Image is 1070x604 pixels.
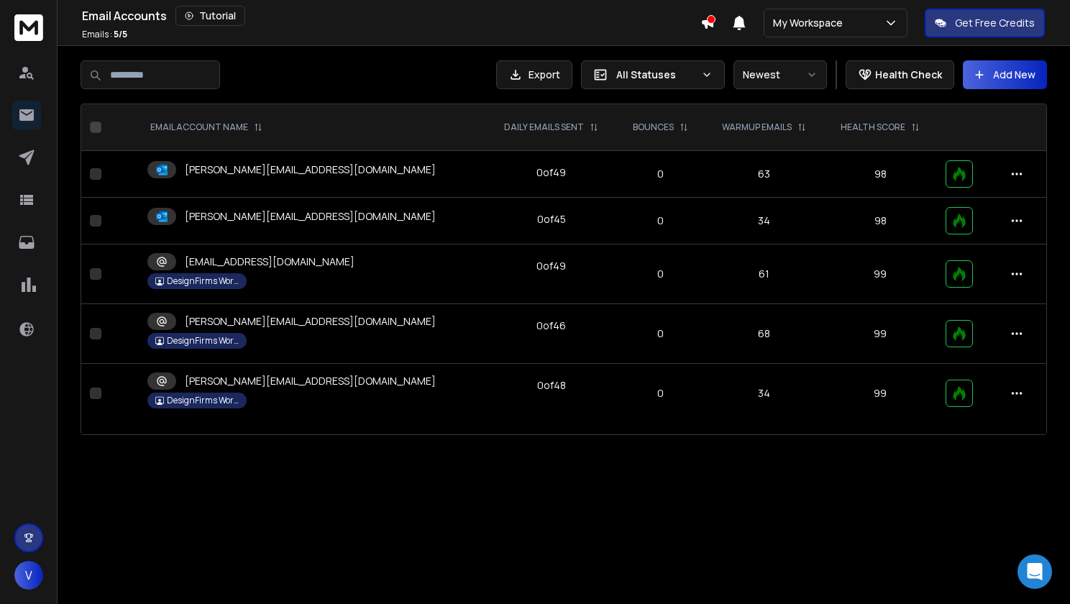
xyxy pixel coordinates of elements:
[963,60,1047,89] button: Add New
[823,304,937,364] td: 99
[616,68,695,82] p: All Statuses
[82,6,700,26] div: Email Accounts
[704,198,823,244] td: 34
[504,122,584,133] p: DAILY EMAILS SENT
[537,212,566,226] div: 0 of 45
[875,68,942,82] p: Health Check
[722,122,792,133] p: WARMUP EMAILS
[185,255,355,269] p: [EMAIL_ADDRESS][DOMAIN_NAME]
[704,304,823,364] td: 68
[846,60,954,89] button: Health Check
[82,29,127,40] p: Emails :
[150,122,262,133] div: EMAIL ACCOUNT NAME
[625,267,695,281] p: 0
[625,167,695,181] p: 0
[536,165,566,180] div: 0 of 49
[167,335,239,347] p: DesignFirms Workspace
[823,244,937,304] td: 99
[955,16,1035,30] p: Get Free Credits
[633,122,674,133] p: BOUNCES
[185,374,436,388] p: [PERSON_NAME][EMAIL_ADDRESS][DOMAIN_NAME]
[14,561,43,590] button: V
[175,6,245,26] button: Tutorial
[625,386,695,401] p: 0
[704,151,823,198] td: 63
[773,16,849,30] p: My Workspace
[841,122,905,133] p: HEALTH SCORE
[185,209,436,224] p: [PERSON_NAME][EMAIL_ADDRESS][DOMAIN_NAME]
[1018,554,1052,589] div: Open Intercom Messenger
[823,364,937,424] td: 99
[185,163,436,177] p: [PERSON_NAME][EMAIL_ADDRESS][DOMAIN_NAME]
[733,60,827,89] button: Newest
[496,60,572,89] button: Export
[625,326,695,341] p: 0
[536,259,566,273] div: 0 of 49
[625,214,695,228] p: 0
[823,151,937,198] td: 98
[704,244,823,304] td: 61
[537,378,566,393] div: 0 of 48
[925,9,1045,37] button: Get Free Credits
[167,395,239,406] p: DesignFirms Workspace
[536,319,566,333] div: 0 of 46
[823,198,937,244] td: 98
[167,275,239,287] p: DesignFirms Workspace
[185,314,436,329] p: [PERSON_NAME][EMAIL_ADDRESS][DOMAIN_NAME]
[704,364,823,424] td: 34
[114,28,127,40] span: 5 / 5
